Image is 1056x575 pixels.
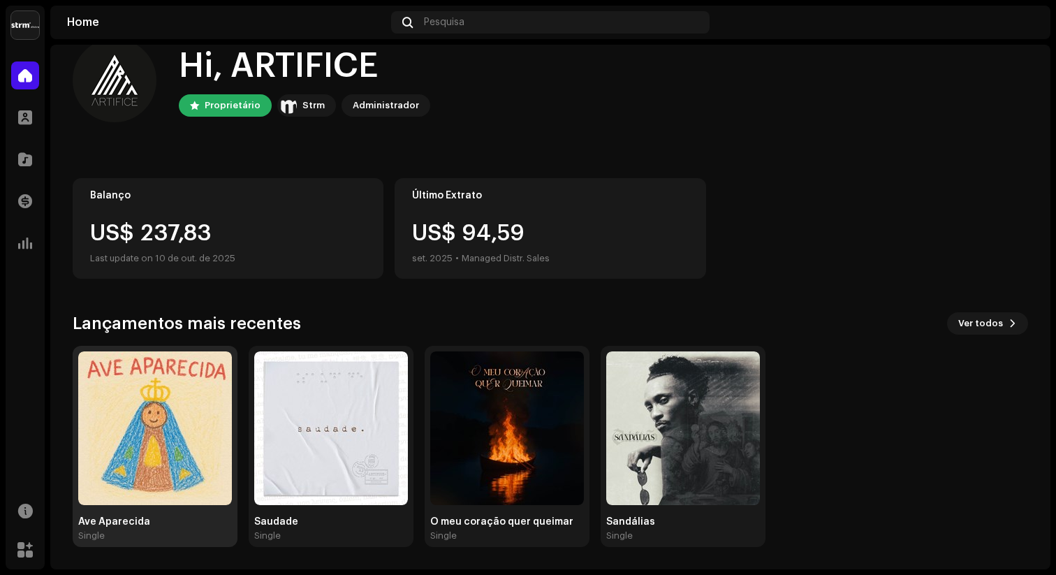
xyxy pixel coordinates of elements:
div: Sandálias [606,516,760,527]
div: Managed Distr. Sales [462,250,550,267]
div: Administrador [353,97,419,114]
img: 48c38750-2870-4571-88c9-b4c00ea973f3 [78,351,232,505]
div: O meu coração quer queimar [430,516,584,527]
div: • [455,250,459,267]
re-o-card-value: Último Extrato [395,178,705,279]
div: Último Extrato [412,190,688,201]
div: Proprietário [205,97,261,114]
img: 408b884b-546b-4518-8448-1008f9c76b02 [280,97,297,114]
img: 69455442-acb1-4494-93ae-ee88b7c5d22d [1011,11,1034,34]
div: Ave Aparecida [78,516,232,527]
h3: Lançamentos mais recentes [73,312,301,335]
div: Single [254,530,281,541]
div: Hi, ARTIFICE [179,44,430,89]
div: Single [430,530,457,541]
div: Balanço [90,190,366,201]
span: Ver todos [958,310,1003,337]
img: 85a5b8a3-48d7-4949-bbb7-ae2aeaa7d1d5 [430,351,584,505]
img: 408b884b-546b-4518-8448-1008f9c76b02 [11,11,39,39]
img: c592ec56-9dd5-420a-a4b8-34063633d787 [606,351,760,505]
button: Ver todos [947,312,1028,335]
div: Last update on 10 de out. de 2025 [90,250,366,267]
re-o-card-value: Balanço [73,178,383,279]
img: 69455442-acb1-4494-93ae-ee88b7c5d22d [73,38,156,122]
div: set. 2025 [412,250,453,267]
div: Home [67,17,386,28]
div: Single [78,530,105,541]
div: Single [606,530,633,541]
div: Strm [302,97,325,114]
div: Saudade [254,516,408,527]
span: Pesquisa [424,17,464,28]
img: 55ce3a21-3921-49e2-b831-7e3d8c75e62d [254,351,408,505]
